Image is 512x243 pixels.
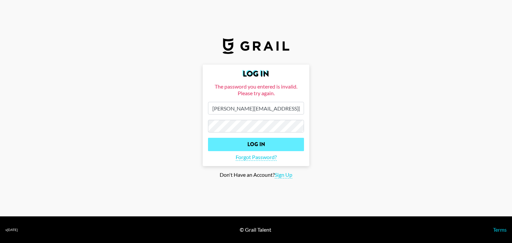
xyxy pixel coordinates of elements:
[223,38,289,54] img: Grail Talent Logo
[208,83,304,97] div: The password you entered is invalid. Please try again.
[493,226,507,233] a: Terms
[5,171,507,178] div: Don't Have an Account?
[208,138,304,151] input: Log In
[275,171,292,178] span: Sign Up
[208,102,304,115] input: Email
[5,228,18,232] div: v [DATE]
[208,70,304,78] h2: Log In
[236,154,277,161] span: Forgot Password?
[240,226,271,233] div: © Grail Talent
